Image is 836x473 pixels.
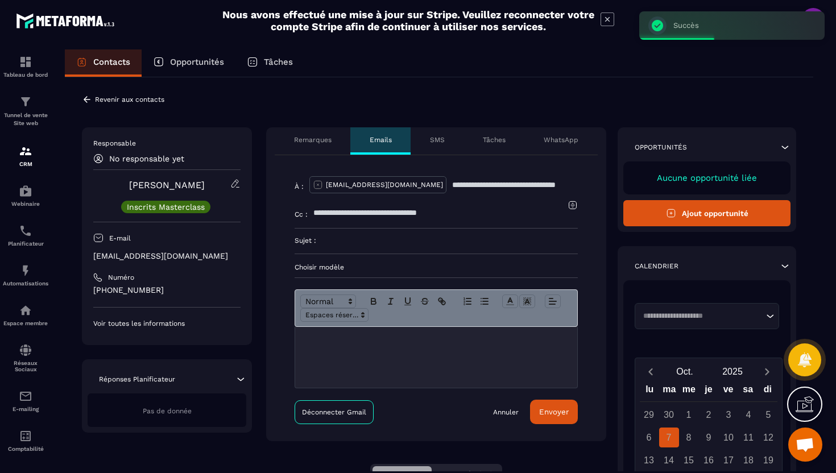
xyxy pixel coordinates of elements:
[95,96,164,103] p: Revenir aux contacts
[640,364,661,379] button: Previous month
[679,405,699,425] div: 1
[3,280,48,287] p: Automatisations
[635,262,678,271] p: Calendrier
[295,400,374,424] a: Déconnecter Gmail
[93,57,130,67] p: Contacts
[142,49,235,77] a: Opportunités
[235,49,304,77] a: Tâches
[19,429,32,443] img: accountant
[659,428,679,447] div: 7
[19,224,32,238] img: scheduler
[483,135,506,144] p: Tâches
[3,255,48,295] a: automationsautomationsAutomatisations
[738,381,758,401] div: sa
[129,180,205,190] a: [PERSON_NAME]
[295,236,316,245] p: Sujet :
[326,180,443,189] p: [EMAIL_ADDRESS][DOMAIN_NAME]
[719,428,739,447] div: 10
[759,450,779,470] div: 19
[264,57,293,67] p: Tâches
[3,176,48,215] a: automationsautomationsWebinaire
[108,273,134,282] p: Numéro
[635,173,779,183] p: Aucune opportunité liée
[222,9,595,32] h2: Nous avons effectué une mise à jour sur Stripe. Veuillez reconnecter votre compte Stripe afin de ...
[679,428,699,447] div: 8
[661,362,709,381] button: Open months overlay
[699,405,719,425] div: 2
[758,381,777,401] div: di
[639,405,659,425] div: 29
[640,381,660,401] div: lu
[756,364,777,379] button: Next month
[759,405,779,425] div: 5
[635,143,687,152] p: Opportunités
[3,240,48,247] p: Planificateur
[19,144,32,158] img: formation
[709,362,756,381] button: Open years overlay
[93,285,241,296] p: [PHONE_NUMBER]
[65,49,142,77] a: Contacts
[3,72,48,78] p: Tableau de bord
[3,335,48,381] a: social-networksocial-networkRéseaux Sociaux
[19,55,32,69] img: formation
[3,320,48,326] p: Espace membre
[3,215,48,255] a: schedulerschedulerPlanificateur
[3,161,48,167] p: CRM
[370,135,392,144] p: Emails
[3,111,48,127] p: Tunnel de vente Site web
[739,405,759,425] div: 4
[739,450,759,470] div: 18
[3,360,48,372] p: Réseaux Sociaux
[93,319,241,328] p: Voir toutes les informations
[19,264,32,277] img: automations
[3,421,48,460] a: accountantaccountantComptabilité
[699,428,719,447] div: 9
[93,251,241,262] p: [EMAIL_ADDRESS][DOMAIN_NAME]
[170,57,224,67] p: Opportunités
[19,389,32,403] img: email
[3,295,48,335] a: automationsautomationsEspace membre
[739,428,759,447] div: 11
[430,135,445,144] p: SMS
[623,200,791,226] button: Ajout opportunité
[699,381,719,401] div: je
[295,263,578,272] p: Choisir modèle
[3,446,48,452] p: Comptabilité
[3,406,48,412] p: E-mailing
[19,95,32,109] img: formation
[660,381,680,401] div: ma
[3,86,48,136] a: formationformationTunnel de vente Site web
[639,310,763,322] input: Search for option
[19,304,32,317] img: automations
[127,203,205,211] p: Inscrits Masterclass
[295,210,308,219] p: Cc :
[659,450,679,470] div: 14
[16,10,118,31] img: logo
[19,184,32,198] img: automations
[3,381,48,421] a: emailemailE-mailing
[635,303,779,329] div: Search for option
[109,154,184,163] p: No responsable yet
[530,400,578,424] button: Envoyer
[718,381,738,401] div: ve
[3,47,48,86] a: formationformationTableau de bord
[719,450,739,470] div: 17
[294,135,332,144] p: Remarques
[493,408,519,417] a: Annuler
[109,234,131,243] p: E-mail
[679,450,699,470] div: 15
[93,139,241,148] p: Responsable
[679,381,699,401] div: me
[3,201,48,207] p: Webinaire
[639,428,659,447] div: 6
[659,405,679,425] div: 30
[719,405,739,425] div: 3
[143,407,192,415] span: Pas de donnée
[3,136,48,176] a: formationformationCRM
[19,343,32,357] img: social-network
[699,450,719,470] div: 16
[295,182,304,191] p: À :
[759,428,779,447] div: 12
[788,428,822,462] div: Ouvrir le chat
[544,135,578,144] p: WhatsApp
